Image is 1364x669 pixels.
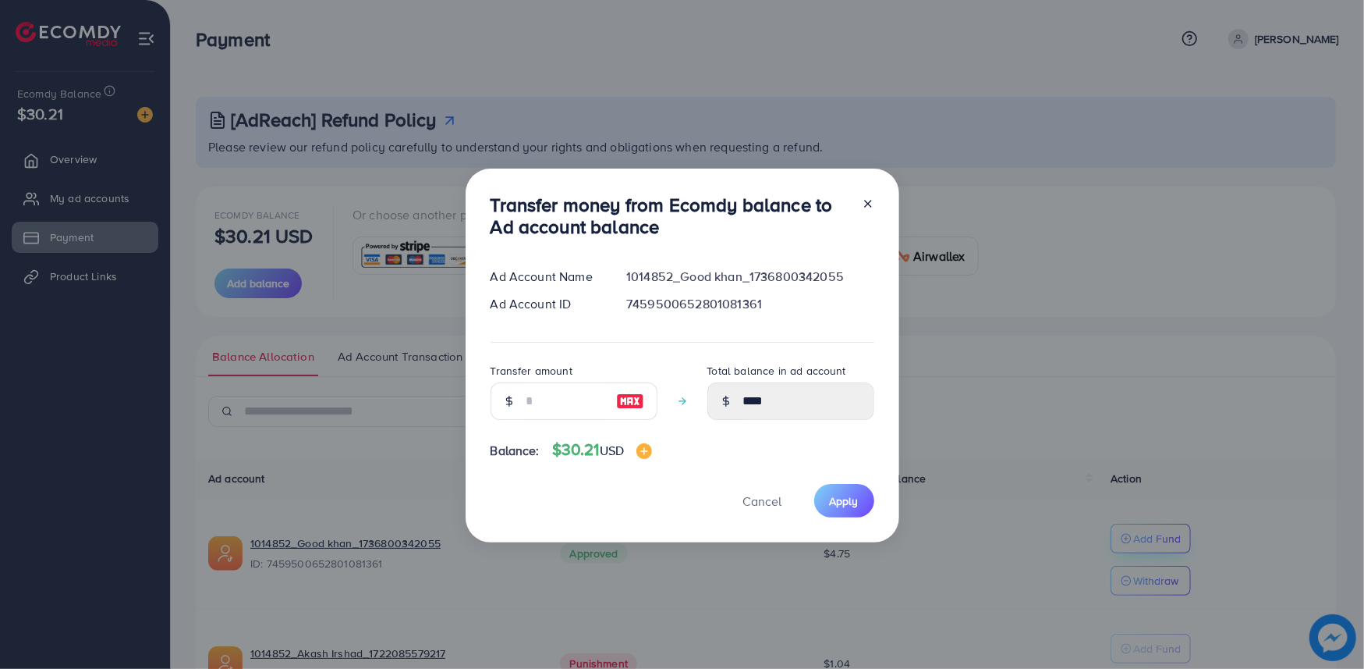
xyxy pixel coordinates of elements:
[478,295,615,313] div: Ad Account ID
[614,295,886,313] div: 7459500652801081361
[743,493,782,510] span: Cancel
[707,363,846,379] label: Total balance in ad account
[552,440,652,460] h4: $30.21
[491,442,540,460] span: Balance:
[636,443,652,459] img: image
[616,392,644,411] img: image
[830,493,859,509] span: Apply
[724,484,802,518] button: Cancel
[478,268,615,286] div: Ad Account Name
[491,194,849,239] h3: Transfer money from Ecomdy balance to Ad account balance
[614,268,886,286] div: 1014852_Good khan_1736800342055
[600,442,624,459] span: USD
[814,484,874,518] button: Apply
[491,363,572,379] label: Transfer amount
